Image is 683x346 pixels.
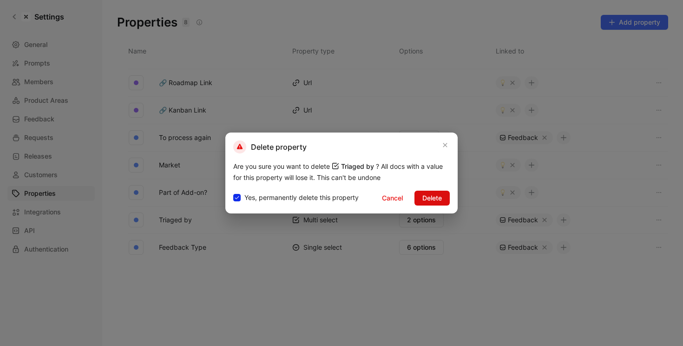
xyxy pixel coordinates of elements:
h2: Delete property [233,140,307,153]
button: Delete [414,191,450,206]
div: Are you sure you want to delete ? All docs with a value for this property will lose it. This can'... [233,161,450,183]
span: Yes, permanently delete this property [244,192,359,203]
span: Cancel [382,193,403,204]
div: Triaged by [341,161,374,172]
button: Cancel [374,191,411,206]
span: Delete [422,193,442,204]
